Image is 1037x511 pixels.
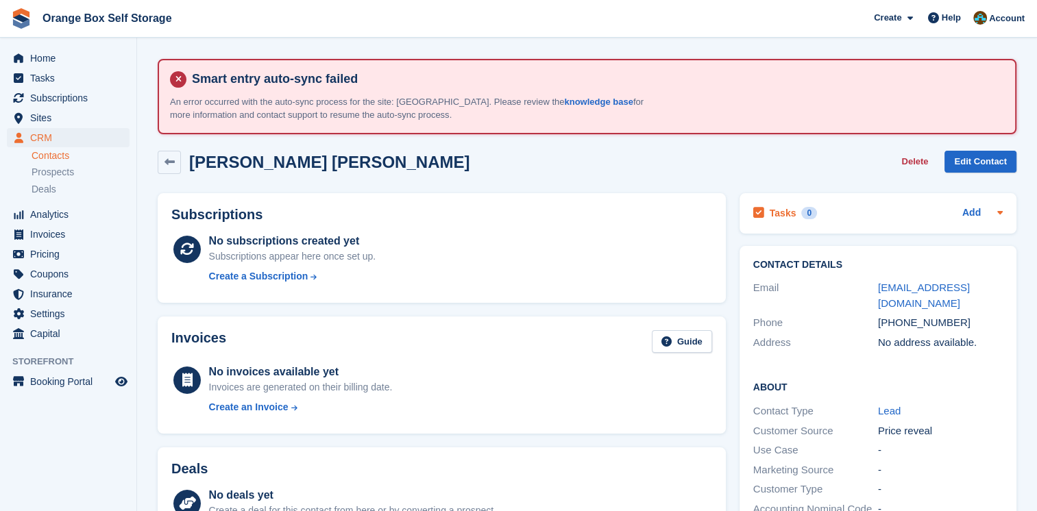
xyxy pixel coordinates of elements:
img: stora-icon-8386f47178a22dfd0bd8f6a31ec36ba5ce8667c1dd55bd0f319d3a0aa187defe.svg [11,8,32,29]
a: Deals [32,182,130,197]
a: Lead [878,405,901,416]
a: Guide [652,330,712,353]
a: Create an Invoice [209,400,393,414]
a: menu [7,88,130,108]
a: Add [962,205,981,221]
a: menu [7,68,130,88]
div: - [878,482,1003,497]
h2: About [753,379,1003,393]
span: Account [989,12,1025,25]
a: menu [7,324,130,343]
a: menu [7,225,130,244]
span: Analytics [30,205,112,224]
span: Coupons [30,264,112,284]
div: Invoices are generated on their billing date. [209,380,393,395]
div: Create a Subscription [209,269,308,284]
h2: Invoices [171,330,226,353]
a: menu [7,284,130,303]
div: No subscriptions created yet [209,233,376,249]
span: Capital [30,324,112,343]
div: Email [753,280,878,311]
h2: Subscriptions [171,207,712,223]
span: Booking Portal [30,372,112,391]
span: Insurance [30,284,112,303]
a: menu [7,205,130,224]
span: Help [942,11,961,25]
div: Marketing Source [753,462,878,478]
p: An error occurred with the auto-sync process for the site: [GEOGRAPHIC_DATA]. Please review the f... [170,95,650,122]
a: menu [7,372,130,391]
span: Create [874,11,901,25]
a: Contacts [32,149,130,162]
div: - [878,462,1003,478]
div: Address [753,335,878,351]
a: menu [7,108,130,127]
a: menu [7,245,130,264]
div: Subscriptions appear here once set up. [209,249,376,264]
span: Pricing [30,245,112,264]
div: Price reveal [878,423,1003,439]
div: [PHONE_NUMBER] [878,315,1003,331]
a: menu [7,304,130,323]
div: No invoices available yet [209,364,393,380]
a: menu [7,264,130,284]
h2: Deals [171,461,208,477]
span: Sites [30,108,112,127]
a: knowledge base [564,97,633,107]
div: 0 [801,207,817,219]
a: Create a Subscription [209,269,376,284]
span: Invoices [30,225,112,244]
div: Phone [753,315,878,331]
a: Edit Contact [944,151,1016,173]
h2: Contact Details [753,260,1003,271]
img: Mike [973,11,987,25]
div: Customer Source [753,423,878,439]
a: Preview store [113,373,130,390]
span: Home [30,49,112,68]
a: menu [7,49,130,68]
div: Contact Type [753,403,878,419]
div: No address available. [878,335,1003,351]
span: Deals [32,183,56,196]
span: CRM [30,128,112,147]
div: Use Case [753,443,878,458]
span: Tasks [30,68,112,88]
span: Subscriptions [30,88,112,108]
h2: [PERSON_NAME] [PERSON_NAME] [189,153,469,171]
h4: Smart entry auto-sync failed [186,71,1004,87]
div: Create an Invoice [209,400,289,414]
span: Prospects [32,166,74,179]
span: Settings [30,304,112,323]
a: Prospects [32,165,130,179]
a: Orange Box Self Storage [37,7,178,29]
div: - [878,443,1003,458]
div: Customer Type [753,482,878,497]
span: Storefront [12,355,136,369]
button: Delete [896,151,934,173]
div: No deals yet [209,487,496,503]
a: [EMAIL_ADDRESS][DOMAIN_NAME] [878,282,970,309]
h2: Tasks [770,207,796,219]
a: menu [7,128,130,147]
